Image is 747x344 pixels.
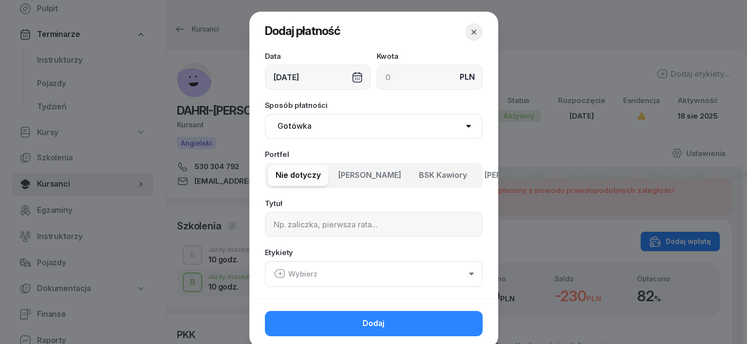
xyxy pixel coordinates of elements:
input: Np. zaliczka, pierwsza rata... [265,212,483,237]
button: BSK Kawiory [411,165,475,186]
button: [PERSON_NAME] [477,165,556,186]
span: [PERSON_NAME] [485,169,548,182]
button: Nie dotyczy [268,165,329,186]
span: BSK Skłodowska [565,169,628,182]
button: BSK Skłodowska [557,165,636,186]
span: [PERSON_NAME] [645,169,709,182]
button: [PERSON_NAME] [638,165,716,186]
span: [PERSON_NAME] [338,169,401,182]
button: Wybierz [265,261,483,287]
div: Wybierz [274,268,317,280]
input: 0 [377,65,483,90]
button: [PERSON_NAME] [330,165,409,186]
span: Nie dotyczy [276,169,321,182]
span: Dodaj płatność [265,24,340,38]
span: BSK Kawiory [419,169,467,182]
span: Dodaj [363,317,384,330]
button: Dodaj [265,311,483,336]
